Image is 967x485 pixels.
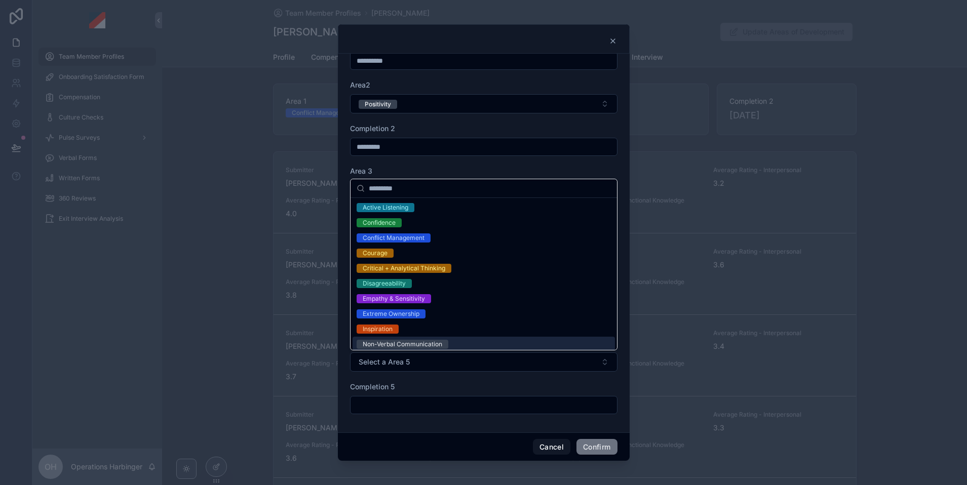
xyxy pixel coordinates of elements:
[350,167,372,175] span: Area 3
[363,294,425,303] div: Empathy & Sensitivity
[363,325,393,334] div: Inspiration
[363,233,424,242] div: Conflict Management
[350,80,370,89] span: Area2
[363,279,406,288] div: Disagreeability
[359,357,410,367] span: Select a Area 5
[576,439,617,455] button: Confirm
[363,264,445,273] div: Critical + Analytical Thinking
[351,198,617,350] div: Suggestions
[363,340,442,349] div: Non-Verbal Communication
[363,309,419,318] div: Extreme Ownership
[350,382,395,391] span: Completion 5
[350,352,617,372] button: Select Button
[363,203,408,212] div: Active Listening
[363,249,388,258] div: Courage
[533,439,570,455] button: Cancel
[350,94,617,113] button: Select Button
[363,218,396,227] div: Confidence
[365,100,391,109] div: Positivity
[350,124,395,133] span: Completion 2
